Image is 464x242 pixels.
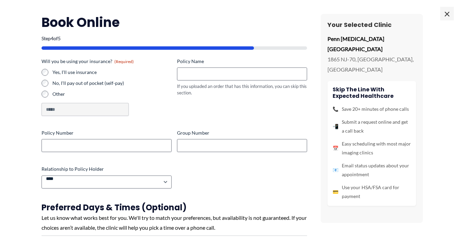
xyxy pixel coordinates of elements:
[58,35,61,41] span: 5
[440,7,454,20] span: ×
[333,139,411,157] li: Easy scheduling with most major imaging clinics
[52,69,172,76] label: Yes, I'll use insurance
[177,58,307,65] label: Policy Name
[333,183,411,201] li: Use your HSA/FSA card for payment
[333,187,338,196] span: 💳
[333,118,411,135] li: Submit a request online and get a call back
[333,105,338,114] span: 📞
[42,58,134,65] legend: Will you be using your insurance?
[333,122,338,131] span: 📲
[42,202,307,213] h3: Preferred Days & Times (Optional)
[177,83,307,96] div: If you uploaded an order that has this information, you can skip this section.
[42,213,307,233] div: Let us know what works best for you. We'll try to match your preferences, but availability is not...
[327,34,416,54] p: Penn [MEDICAL_DATA] [GEOGRAPHIC_DATA]
[333,105,411,114] li: Save 20+ minutes of phone calls
[42,36,307,41] p: Step of
[52,91,172,97] label: Other
[327,21,416,29] h3: Your Selected Clinic
[42,14,307,31] h2: Book Online
[52,80,172,87] label: No, I'll pay out of pocket (self-pay)
[333,86,411,99] h4: Skip the line with Expected Healthcare
[42,103,129,116] input: Other Choice, please specify
[114,59,134,64] span: (Required)
[333,144,338,153] span: 📅
[177,130,307,136] label: Group Number
[42,166,172,172] label: Relationship to Policy Holder
[51,35,53,41] span: 4
[327,54,416,74] p: 1865 NJ-70, [GEOGRAPHIC_DATA], [GEOGRAPHIC_DATA]
[42,130,172,136] label: Policy Number
[333,166,338,175] span: 📧
[333,161,411,179] li: Email status updates about your appointment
